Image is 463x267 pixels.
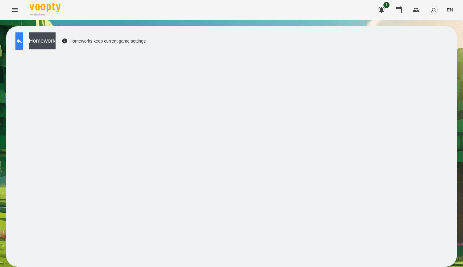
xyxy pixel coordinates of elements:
[62,38,146,44] div: Homeworks keep current game settings
[29,32,56,49] button: Homework
[30,3,60,12] img: Voopty Logo
[447,6,453,13] span: EN
[429,6,438,14] img: avatar_s.png
[444,4,456,15] button: EN
[30,13,60,17] span: For Business
[383,2,390,8] span: 1
[7,2,22,17] button: Menu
